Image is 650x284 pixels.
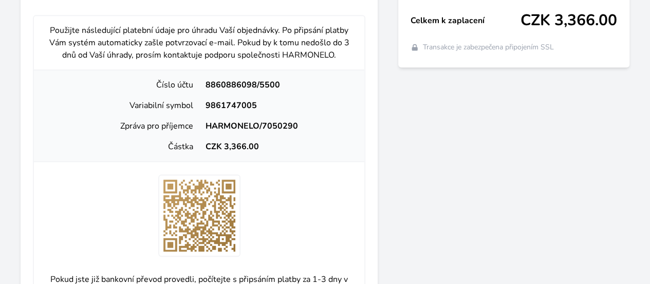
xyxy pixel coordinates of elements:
div: Částka [42,140,199,153]
div: Zpráva pro příjemce [42,120,199,132]
div: Číslo účtu [42,79,199,91]
div: CZK 3,366.00 [199,140,357,153]
div: 8860886098/5500 [199,79,357,91]
div: HARMONELO/7050290 [199,120,357,132]
p: Použijte následující platební údaje pro úhradu Vaší objednávky. Po připsání platby Vám systém aut... [42,24,356,61]
span: Celkem k zaplacení [411,14,521,27]
div: 9861747005 [199,99,357,112]
span: Transakce je zabezpečena připojením SSL [423,42,554,52]
img: yjr2KCHvtWiAAAAAElFTkSuQmCC [158,174,240,257]
div: Variabilní symbol [42,99,199,112]
span: CZK 3,366.00 [521,11,617,30]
